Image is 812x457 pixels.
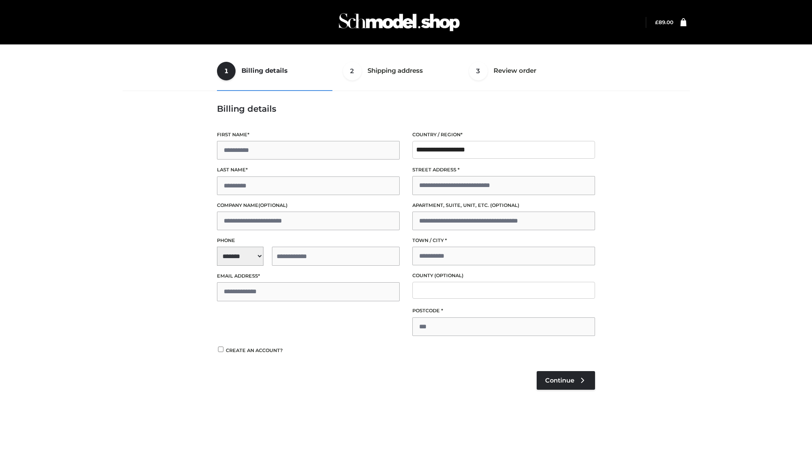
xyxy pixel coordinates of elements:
[217,237,400,245] label: Phone
[490,202,519,208] span: (optional)
[412,166,595,174] label: Street address
[412,307,595,315] label: Postcode
[412,237,595,245] label: Town / City
[655,19,673,25] bdi: 89.00
[217,131,400,139] label: First name
[537,371,595,390] a: Continue
[217,166,400,174] label: Last name
[226,347,283,353] span: Create an account?
[545,377,574,384] span: Continue
[217,104,595,114] h3: Billing details
[412,201,595,209] label: Apartment, suite, unit, etc.
[258,202,288,208] span: (optional)
[217,347,225,352] input: Create an account?
[412,272,595,280] label: County
[217,201,400,209] label: Company name
[655,19,658,25] span: £
[434,273,464,278] span: (optional)
[217,272,400,280] label: Email address
[655,19,673,25] a: £89.00
[412,131,595,139] label: Country / Region
[336,6,463,39] img: Schmodel Admin 964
